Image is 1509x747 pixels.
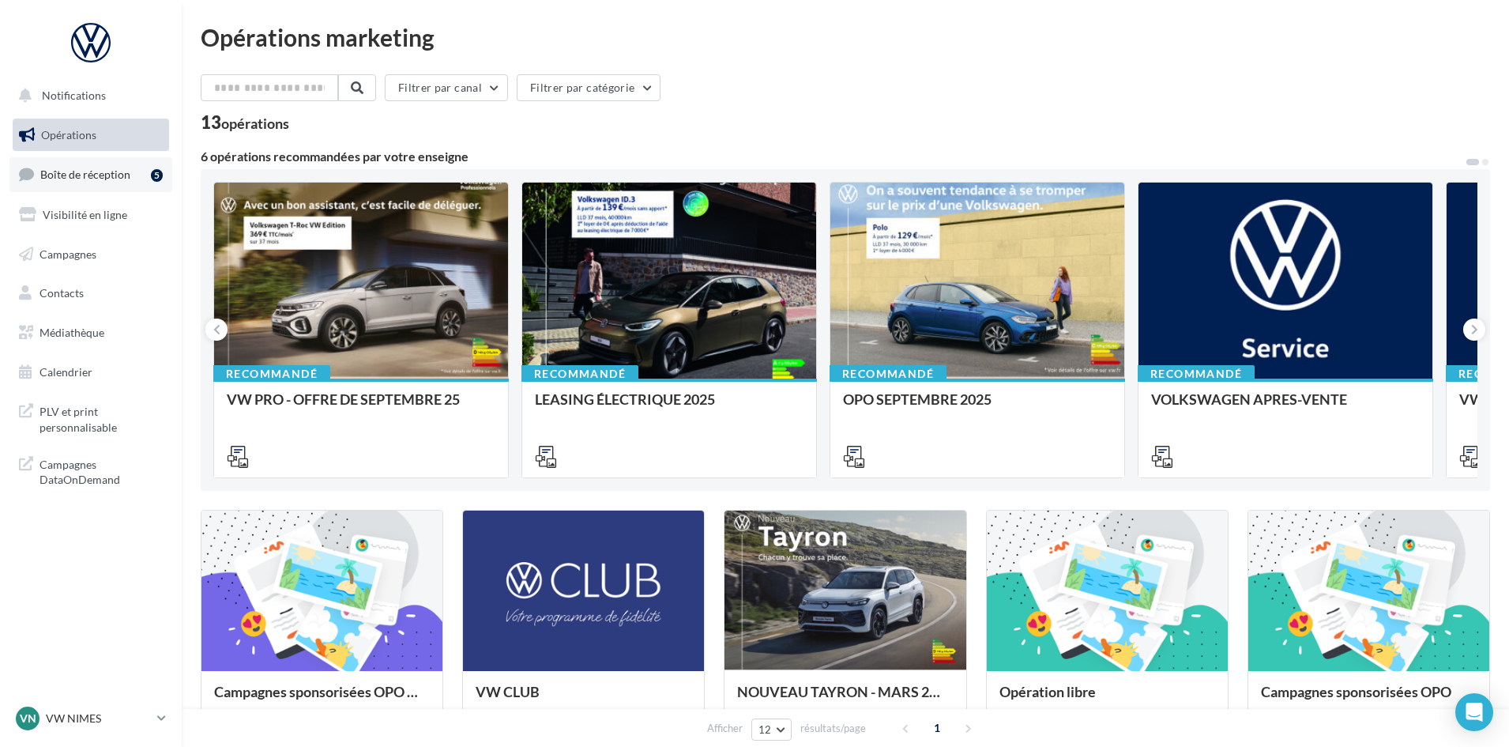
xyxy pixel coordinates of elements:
[151,169,163,182] div: 5
[41,128,96,141] span: Opérations
[476,684,691,715] div: VW CLUB
[1455,693,1493,731] div: Open Intercom Messenger
[40,247,96,260] span: Campagnes
[213,365,330,383] div: Recommandé
[42,89,106,102] span: Notifications
[20,711,36,726] span: VN
[830,365,946,383] div: Recommandé
[758,723,772,736] span: 12
[999,684,1215,715] div: Opération libre
[40,365,92,379] span: Calendrier
[46,711,151,726] p: VW NIMES
[9,157,172,191] a: Boîte de réception5
[800,721,866,736] span: résultats/page
[227,391,495,423] div: VW PRO - OFFRE DE SEPTEMBRE 25
[9,356,172,389] a: Calendrier
[9,238,172,271] a: Campagnes
[9,447,172,494] a: Campagnes DataOnDemand
[9,119,172,152] a: Opérations
[40,286,84,300] span: Contacts
[214,684,430,715] div: Campagnes sponsorisées OPO Septembre
[13,704,169,734] a: VN VW NIMES
[9,79,166,112] button: Notifications
[40,401,163,435] span: PLV et print personnalisable
[1138,365,1255,383] div: Recommandé
[924,715,950,741] span: 1
[385,74,508,101] button: Filtrer par canal
[521,365,638,383] div: Recommandé
[9,394,172,441] a: PLV et print personnalisable
[9,316,172,349] a: Médiathèque
[517,74,660,101] button: Filtrer par catégorie
[9,277,172,310] a: Contacts
[43,208,127,221] span: Visibilité en ligne
[40,168,130,181] span: Boîte de réception
[201,25,1490,49] div: Opérations marketing
[535,391,803,423] div: LEASING ÉLECTRIQUE 2025
[201,114,289,131] div: 13
[40,326,104,339] span: Médiathèque
[201,150,1465,163] div: 6 opérations recommandées par votre enseigne
[843,391,1112,423] div: OPO SEPTEMBRE 2025
[221,116,289,130] div: opérations
[40,454,163,488] span: Campagnes DataOnDemand
[1151,391,1420,423] div: VOLKSWAGEN APRES-VENTE
[707,721,743,736] span: Afficher
[737,684,953,715] div: NOUVEAU TAYRON - MARS 2025
[9,198,172,232] a: Visibilité en ligne
[751,719,792,741] button: 12
[1261,684,1477,715] div: Campagnes sponsorisées OPO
